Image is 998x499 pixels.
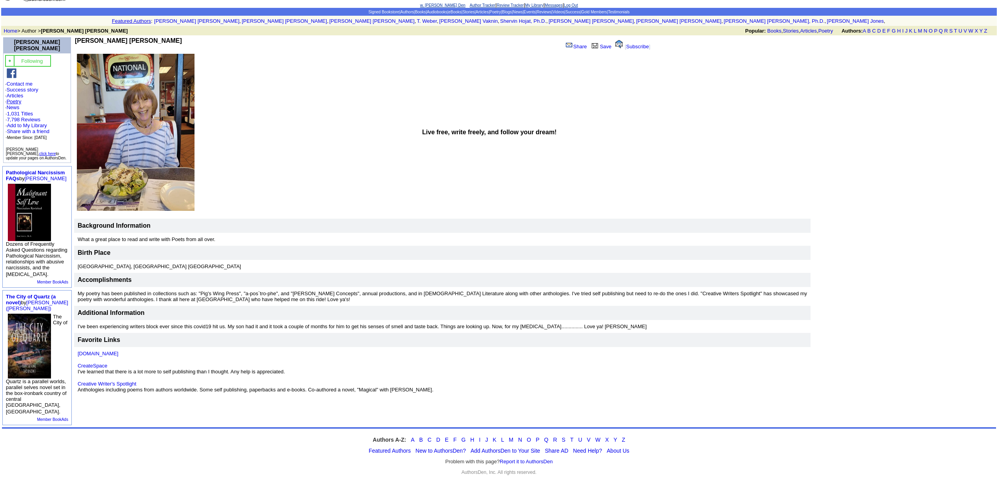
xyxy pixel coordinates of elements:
[934,28,937,34] a: P
[502,10,512,14] a: Blogs
[151,18,153,24] font: :
[368,10,399,14] a: Signed Bookstore
[636,18,721,24] a: [PERSON_NAME] [PERSON_NAME]
[78,363,107,369] a: CreateSpace
[7,122,47,128] a: Add to My Library
[595,437,600,443] a: W
[476,10,489,14] a: Articles
[415,10,426,14] a: Books
[78,324,647,329] font: I've been experiencing writers block ever since this covid19 hit us. My son had it and it took a ...
[581,10,607,14] a: Gold Members
[527,437,531,443] a: O
[493,437,496,443] a: K
[490,10,501,14] a: Poetry
[41,28,128,34] b: [PERSON_NAME] [PERSON_NAME]
[7,81,33,87] a: Contact me
[4,28,127,34] font: > Author >
[78,381,433,393] font: Anthologies including poems from authors worldwide. Some self publishing, paperbacks and e-books....
[745,28,994,34] font: , , ,
[112,18,151,24] a: Featured Authors
[590,44,612,49] a: Save
[892,28,896,34] a: G
[549,18,634,24] a: [PERSON_NAME] [PERSON_NAME]
[37,417,68,422] a: Member BookAds
[605,437,609,443] a: X
[553,437,557,443] a: R
[501,437,504,443] a: L
[826,19,827,24] font: i
[7,128,49,134] a: Share with a friend
[6,300,68,311] a: [PERSON_NAME] ([PERSON_NAME])
[368,10,629,14] span: | | | | | | | | | | | | | | |
[471,448,540,454] a: Add AuthorsDen to Your Site
[154,18,886,24] font: , , , , , , , , , ,
[7,135,47,140] font: Member Since: [DATE]
[419,437,423,443] a: B
[513,10,523,14] a: News
[863,28,866,34] a: A
[923,28,927,34] a: N
[724,18,825,24] a: [PERSON_NAME] [PERSON_NAME], Ph.D.
[448,10,461,14] a: eBooks
[427,10,447,14] a: Audiobooks
[411,437,414,443] a: A
[842,28,863,34] b: Authors:
[909,28,913,34] a: K
[877,28,881,34] a: D
[416,19,417,24] font: i
[949,28,953,34] a: S
[7,117,40,122] a: 7,798 Reviews
[882,28,886,34] a: E
[14,39,60,51] font: [PERSON_NAME] [PERSON_NAME]
[745,28,766,34] b: Popular:
[78,236,215,242] font: What a great place to read and write with Poets from all over.
[536,437,539,443] a: P
[7,93,24,99] a: Articles
[78,309,145,316] font: Additional Information
[422,129,557,135] b: Live free, write freely, and follow your dream!
[614,437,617,443] a: Y
[6,241,67,277] font: Dozens of Frequently Asked Questions regarding Pathological Narcissism, relationships with abusiv...
[470,437,474,443] a: H
[566,42,573,48] img: share_page.gif
[470,3,496,7] a: Author Tracker
[6,170,65,181] a: Pathological Narcissism FAQs
[417,18,437,24] a: T. Weber
[767,28,782,34] a: Books
[242,18,327,24] a: [PERSON_NAME] [PERSON_NAME]
[518,437,522,443] a: N
[984,28,987,34] a: Z
[7,99,22,104] a: Poetry
[78,336,120,343] font: Favorite Links
[570,437,574,443] a: T
[615,40,623,48] img: alert.gif
[872,28,876,34] a: C
[500,18,546,24] a: Shervin Hojat, Ph.D.
[445,437,449,443] a: E
[7,111,33,117] a: 1,031 Titles
[902,28,904,34] a: I
[954,28,957,34] a: T
[5,81,69,141] font: · · · · ·
[78,381,136,387] a: Creative Writer's Spotlight
[963,28,967,34] a: V
[6,147,67,160] font: [PERSON_NAME] [PERSON_NAME], to update your pages on AuthorsDen.
[565,44,587,49] a: Share
[544,437,549,443] a: Q
[400,10,414,14] a: Authors
[427,437,431,443] a: C
[905,28,908,34] a: J
[25,175,67,181] a: [PERSON_NAME]
[21,58,43,64] font: Following
[7,87,38,93] a: Success story
[436,437,440,443] a: D
[723,19,724,24] font: i
[445,459,553,465] font: Problem with this page?
[587,437,591,443] a: V
[7,58,12,63] img: gc.jpg
[524,10,536,14] a: Events
[5,111,49,140] font: · ·
[564,3,578,7] a: Log Out
[8,184,51,241] img: 7231.JPG
[78,291,807,302] font: My poetry has been published in collections such as: "Pig's Wing Press", "a-pos`tro-phe", and "[P...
